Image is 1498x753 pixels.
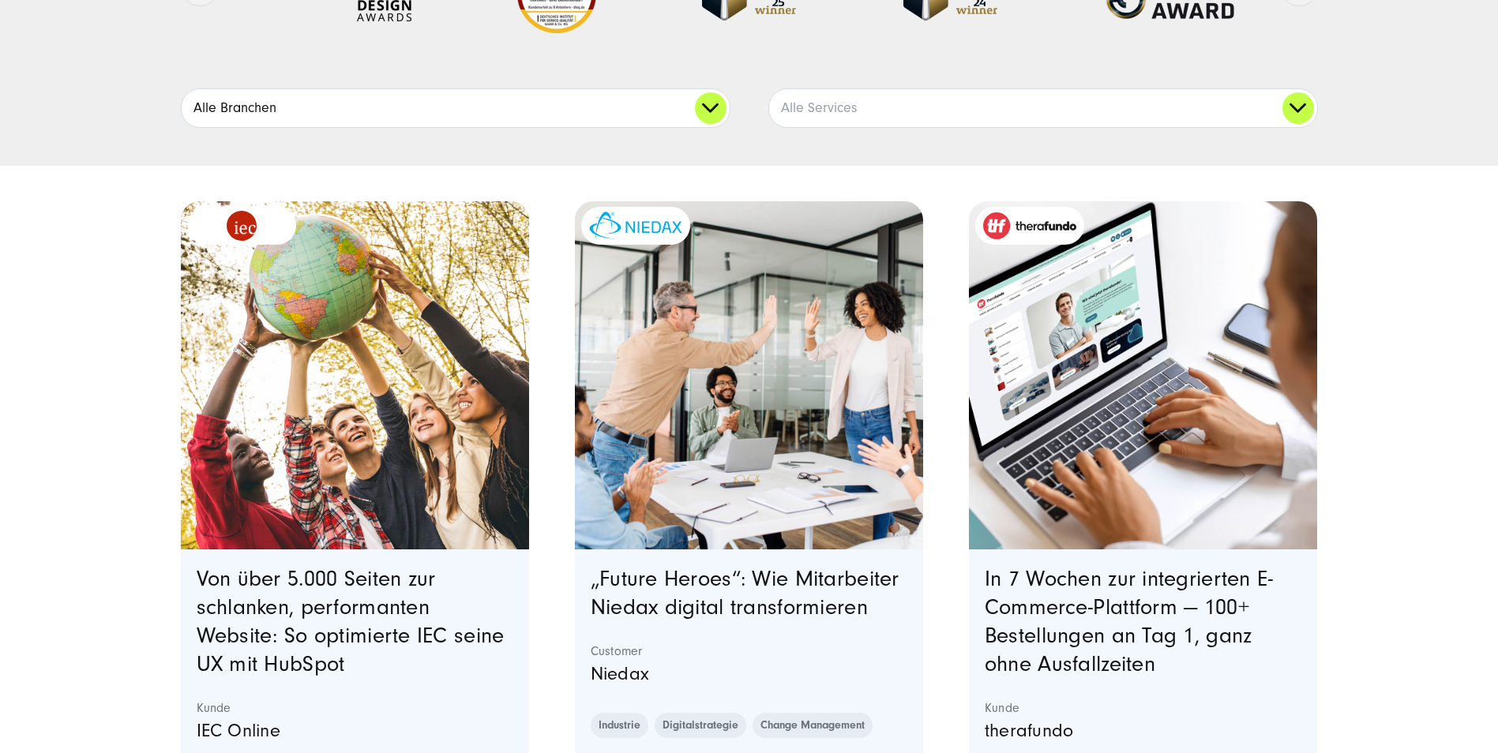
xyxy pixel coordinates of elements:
[575,201,924,550] a: Featured image: eine Gruppe von Kollegen in einer modernen Büroumgebung, die einen Erfolg feiern....
[182,89,730,127] a: Alle Branchen
[985,716,1302,746] p: therafundo
[655,713,746,738] a: Digitalstrategie
[969,201,1318,550] a: Featured image: - Read full post: In 7 Wochen zur integrierten E-Commerce-Plattform | therafundo ...
[575,201,924,550] img: eine Gruppe von Kollegen in einer modernen Büroumgebung, die einen Erfolg feiern. Ein Mann gibt e...
[181,201,530,550] img: eine Gruppe von fünf verschiedenen jungen Menschen, die im Freien stehen und gemeinsam eine Weltk...
[197,567,505,676] a: Von über 5.000 Seiten zur schlanken, performanten Website: So optimierte IEC seine UX mit HubSpot
[591,643,908,659] strong: Customer
[753,713,873,738] a: Change Management
[197,700,514,716] strong: Kunde
[983,212,1076,239] img: therafundo_10-2024_logo_2c
[591,567,899,620] a: „Future Heroes“: Wie Mitarbeiter Niedax digital transformieren
[589,212,682,239] img: niedax-logo
[181,201,530,550] a: Featured image: eine Gruppe von fünf verschiedenen jungen Menschen, die im Freien stehen und geme...
[227,211,257,241] img: logo_IEC
[591,713,648,738] a: Industrie
[769,89,1317,127] a: Alle Services
[591,659,908,689] p: Niedax
[985,567,1274,676] a: In 7 Wochen zur integrierten E-Commerce-Plattform — 100+ Bestellungen an Tag 1, ganz ohne Ausfall...
[197,716,514,746] p: IEC Online
[985,700,1302,716] strong: Kunde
